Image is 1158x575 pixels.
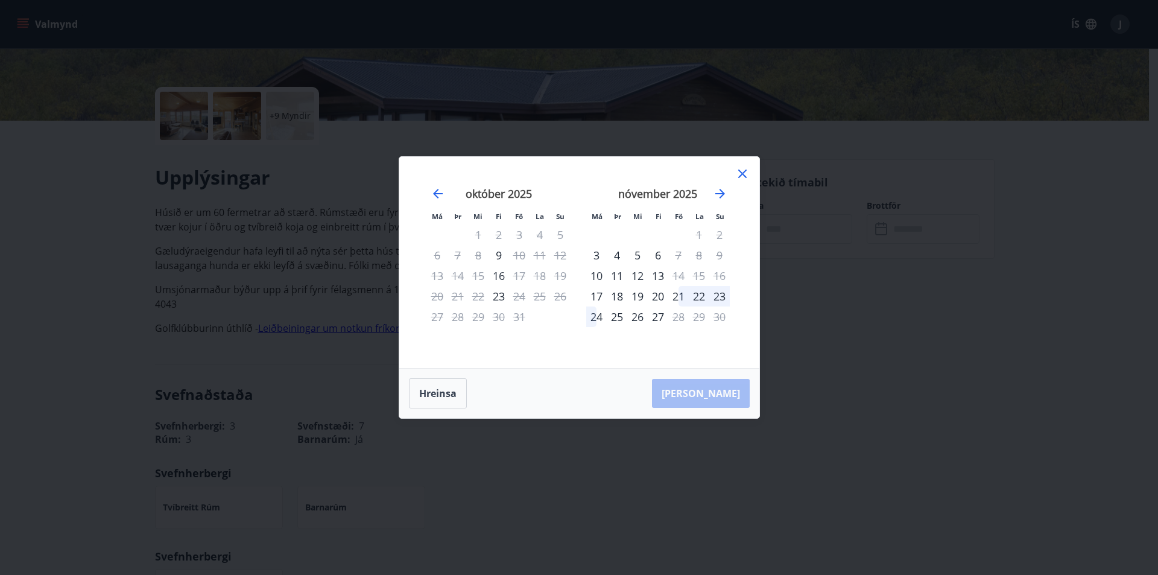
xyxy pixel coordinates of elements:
div: Aðeins innritun í boði [586,245,607,265]
small: Mi [633,212,642,221]
td: Not available. þriðjudagur, 28. október 2025 [448,307,468,327]
td: Not available. laugardagur, 1. nóvember 2025 [689,224,709,245]
td: Not available. föstudagur, 14. nóvember 2025 [668,265,689,286]
div: Aðeins útritun í boði [509,245,530,265]
td: Not available. sunnudagur, 12. október 2025 [550,245,571,265]
div: Aðeins innritun í boði [489,265,509,286]
small: Fi [656,212,662,221]
td: Not available. sunnudagur, 9. nóvember 2025 [709,245,730,265]
small: Þr [454,212,461,221]
div: 26 [627,307,648,327]
td: fimmtudagur, 27. nóvember 2025 [648,307,668,327]
div: 13 [648,265,668,286]
td: fimmtudagur, 23. október 2025 [489,286,509,307]
div: 22 [689,286,709,307]
td: Not available. laugardagur, 11. október 2025 [530,245,550,265]
td: þriðjudagur, 18. nóvember 2025 [607,286,627,307]
td: Not available. þriðjudagur, 14. október 2025 [448,265,468,286]
td: mánudagur, 24. nóvember 2025 [586,307,607,327]
td: Not available. mánudagur, 27. október 2025 [427,307,448,327]
td: Not available. fimmtudagur, 2. október 2025 [489,224,509,245]
div: 18 [607,286,627,307]
div: Aðeins útritun í boði [668,245,689,265]
div: 6 [648,245,668,265]
td: Not available. sunnudagur, 2. nóvember 2025 [709,224,730,245]
div: 25 [607,307,627,327]
small: Mi [473,212,482,221]
div: Move backward to switch to the previous month. [431,186,445,201]
td: Not available. föstudagur, 7. nóvember 2025 [668,245,689,265]
td: Not available. föstudagur, 10. október 2025 [509,245,530,265]
small: Fö [675,212,683,221]
div: Aðeins útritun í boði [509,265,530,286]
td: miðvikudagur, 5. nóvember 2025 [627,245,648,265]
div: 4 [607,245,627,265]
td: Not available. miðvikudagur, 22. október 2025 [468,286,489,307]
td: Not available. laugardagur, 15. nóvember 2025 [689,265,709,286]
div: Aðeins útritun í boði [668,307,689,327]
small: Fi [496,212,502,221]
small: Má [432,212,443,221]
td: Not available. föstudagur, 28. nóvember 2025 [668,307,689,327]
td: Not available. laugardagur, 8. nóvember 2025 [689,245,709,265]
td: Not available. mánudagur, 20. október 2025 [427,286,448,307]
small: La [695,212,704,221]
strong: nóvember 2025 [618,186,697,201]
strong: október 2025 [466,186,532,201]
td: Not available. sunnudagur, 26. október 2025 [550,286,571,307]
div: 5 [627,245,648,265]
div: Calendar [414,171,745,354]
div: Aðeins innritun í boði [489,245,509,265]
td: þriðjudagur, 4. nóvember 2025 [607,245,627,265]
td: þriðjudagur, 11. nóvember 2025 [607,265,627,286]
div: Aðeins útritun í boði [509,286,530,307]
div: 12 [627,265,648,286]
td: Not available. laugardagur, 29. nóvember 2025 [689,307,709,327]
td: fimmtudagur, 13. nóvember 2025 [648,265,668,286]
button: Hreinsa [409,378,467,408]
td: Not available. föstudagur, 31. október 2025 [509,307,530,327]
td: miðvikudagur, 12. nóvember 2025 [627,265,648,286]
small: Su [556,212,565,221]
td: þriðjudagur, 25. nóvember 2025 [607,307,627,327]
td: Not available. þriðjudagur, 21. október 2025 [448,286,468,307]
div: Aðeins innritun í boði [489,286,509,307]
small: Þr [614,212,621,221]
td: fimmtudagur, 6. nóvember 2025 [648,245,668,265]
td: Not available. miðvikudagur, 15. október 2025 [468,265,489,286]
td: Not available. sunnudagur, 5. október 2025 [550,224,571,245]
small: Má [592,212,603,221]
td: Not available. fimmtudagur, 30. október 2025 [489,307,509,327]
td: föstudagur, 21. nóvember 2025 [668,286,689,307]
td: Not available. mánudagur, 13. október 2025 [427,265,448,286]
td: Not available. föstudagur, 3. október 2025 [509,224,530,245]
div: Move forward to switch to the next month. [713,186,727,201]
td: Not available. sunnudagur, 16. nóvember 2025 [709,265,730,286]
td: Not available. mánudagur, 6. október 2025 [427,245,448,265]
td: miðvikudagur, 19. nóvember 2025 [627,286,648,307]
div: 20 [648,286,668,307]
div: Aðeins útritun í boði [668,265,689,286]
td: sunnudagur, 23. nóvember 2025 [709,286,730,307]
td: Not available. laugardagur, 18. október 2025 [530,265,550,286]
td: Not available. sunnudagur, 30. nóvember 2025 [709,307,730,327]
td: Not available. miðvikudagur, 1. október 2025 [468,224,489,245]
td: Not available. laugardagur, 25. október 2025 [530,286,550,307]
td: mánudagur, 17. nóvember 2025 [586,286,607,307]
td: Not available. föstudagur, 24. október 2025 [509,286,530,307]
small: La [536,212,544,221]
div: 19 [627,286,648,307]
td: miðvikudagur, 26. nóvember 2025 [627,307,648,327]
td: Not available. miðvikudagur, 8. október 2025 [468,245,489,265]
td: Not available. föstudagur, 17. október 2025 [509,265,530,286]
div: Aðeins innritun í boði [586,265,607,286]
td: Not available. miðvikudagur, 29. október 2025 [468,307,489,327]
div: 11 [607,265,627,286]
td: mánudagur, 10. nóvember 2025 [586,265,607,286]
td: Not available. sunnudagur, 19. október 2025 [550,265,571,286]
div: 23 [709,286,730,307]
td: laugardagur, 22. nóvember 2025 [689,286,709,307]
td: fimmtudagur, 20. nóvember 2025 [648,286,668,307]
td: Not available. laugardagur, 4. október 2025 [530,224,550,245]
td: mánudagur, 3. nóvember 2025 [586,245,607,265]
